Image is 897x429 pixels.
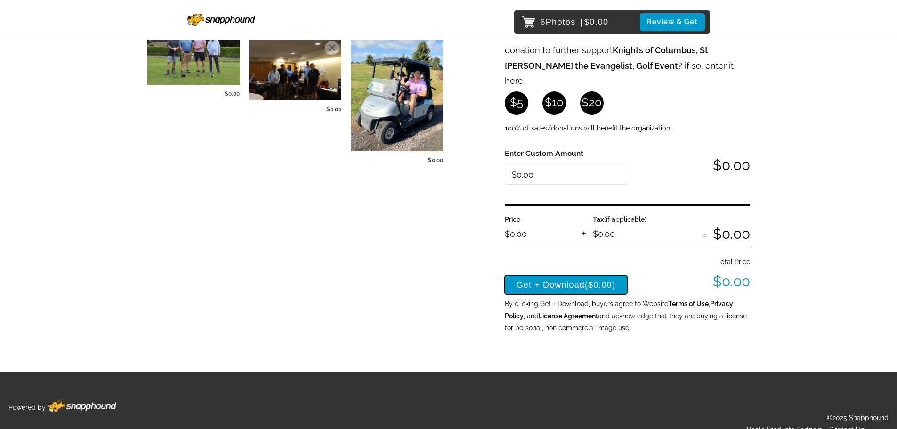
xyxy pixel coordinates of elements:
[640,13,708,31] a: Review & Get
[580,17,583,27] span: |
[713,221,750,247] p: $0.00
[627,269,750,294] p: $0.00
[505,91,528,115] a: $5
[505,147,628,160] label: Enter Custom Amount
[640,13,705,31] button: Review & Get
[505,28,750,89] p: Would you consider an additional, tax-deductible cash donation to further support ? if so, enter ...
[580,91,604,115] a: $20
[593,215,646,223] small: (if applicable)
[8,402,46,413] p: Powered by
[593,215,604,223] b: Tax
[505,118,671,138] small: 100% of sales/donations will benefit the organization.
[627,153,750,178] p: $0.00
[187,14,255,26] img: Snapphound Logo
[541,15,609,30] p: 6 $0.00
[585,280,615,290] span: ($0.00)
[147,23,240,85] img: 220204
[717,258,750,266] small: Total Price
[668,300,709,308] a: Terms of Use
[505,275,628,294] button: Get + Download($0.00)
[505,298,750,334] p: By clicking Get + Download, buyers agree to Website , , and and acknowledge that they are buying ...
[351,23,443,151] img: 92743
[505,215,521,223] b: Price
[249,39,341,100] img: 220115
[827,412,889,424] p: ©2025 Snapphound
[539,312,598,320] a: License Agreement
[249,105,341,113] p: $0.00
[542,91,566,115] a: $10
[351,156,443,164] p: $0.00
[48,400,116,413] img: Footer
[505,45,708,70] strong: Knights of Columbus, St [PERSON_NAME] the Evangelist, Golf Event
[147,89,240,98] p: $0.00
[505,300,733,319] a: Privacy Policy
[505,227,527,242] p: $0.00
[593,227,646,242] p: $0.00
[546,15,576,30] span: Photos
